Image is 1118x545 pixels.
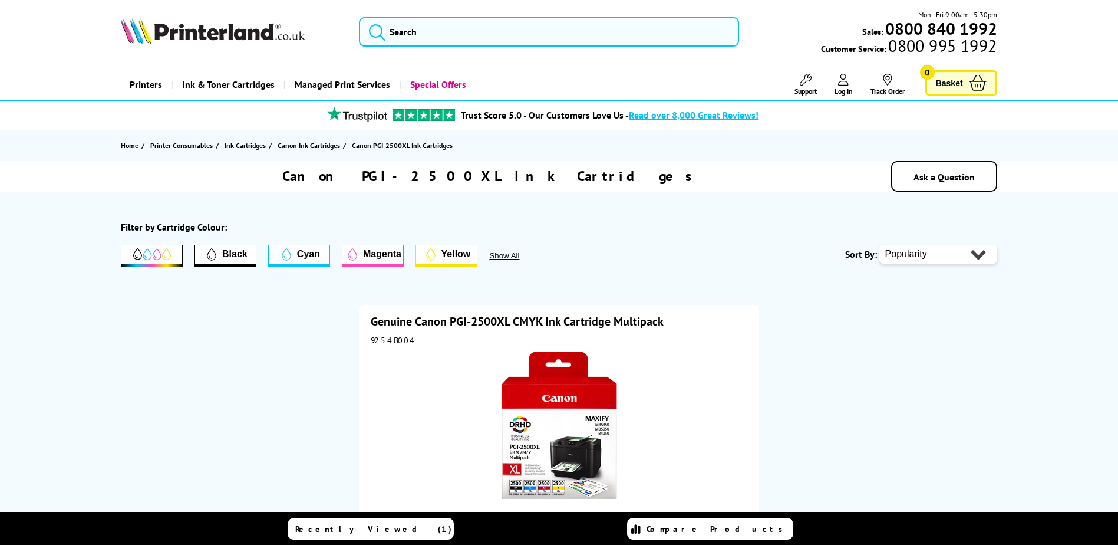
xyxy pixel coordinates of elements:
[121,139,141,152] a: Home
[352,141,453,150] span: Canon PGI-2500XL Ink Cartridges
[150,139,213,152] span: Printer Consumables
[222,249,248,260] span: Black
[371,335,747,346] div: 9254B004
[121,221,227,233] div: Filter by Cartridge Colour:
[342,245,404,267] button: Magenta
[629,109,758,121] span: Read over 8,000 Great Reviews!
[297,249,320,260] span: Cyan
[925,70,997,96] a: Basket 0
[399,70,475,100] a: Special Offers
[225,139,269,152] a: Ink Cartridges
[441,249,471,260] span: Yellow
[225,139,266,152] span: Ink Cartridges
[461,109,758,121] a: Trust Score 5.0 - Our Customers Love Us -Read over 8,000 Great Reviews!
[886,40,997,51] span: 0800 995 1992
[883,23,997,34] a: 0800 840 1992
[182,70,275,100] span: Ink & Toner Cartridges
[794,87,817,96] span: Support
[920,65,935,80] span: 0
[359,17,739,47] input: Search
[870,74,905,96] a: Track Order
[913,171,975,183] a: Ask a Question
[835,87,853,96] span: Log In
[393,109,455,121] img: trustpilot rating
[794,74,817,96] a: Support
[371,314,664,329] a: Genuine Canon PGI-2500XL CMYK Ink Cartridge Multipack
[171,70,283,100] a: Ink & Toner Cartridges
[121,18,344,46] a: Printerland Logo
[121,18,305,44] img: Printerland Logo
[282,167,700,185] h1: Canon PGI-2500XL Ink Cartridges
[627,518,793,540] a: Compare Products
[885,18,997,40] b: 0800 840 1992
[278,139,340,152] span: Canon Ink Cartridges
[283,70,399,100] a: Managed Print Services
[288,518,454,540] a: Recently Viewed (1)
[486,352,633,499] img: Canon PGI-2500XL CMYK Ink Cartridge Multipack
[821,40,997,54] span: Customer Service:
[835,74,853,96] a: Log In
[845,248,877,260] span: Sort By:
[322,107,393,122] img: trustpilot rating
[918,9,997,20] span: Mon - Fri 9:00am - 5:30pm
[936,75,963,91] span: Basket
[268,245,330,267] button: Cyan
[194,245,256,267] button: Filter by Black
[295,524,452,534] span: Recently Viewed (1)
[862,26,883,37] span: Sales:
[489,251,551,260] button: Show All
[415,245,477,267] button: Yellow
[278,139,343,152] a: Canon Ink Cartridges
[121,70,171,100] a: Printers
[150,139,216,152] a: Printer Consumables
[363,249,401,260] span: Magenta
[647,524,789,534] span: Compare Products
